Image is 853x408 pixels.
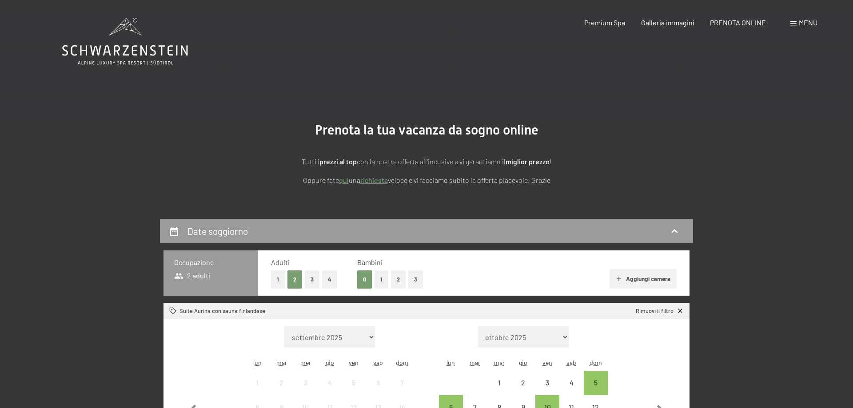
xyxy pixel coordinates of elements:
abbr: sabato [566,359,576,366]
abbr: martedì [276,359,287,366]
strong: prezzi al top [319,157,357,166]
div: Suite Aurina con sauna finlandese [169,307,265,315]
a: PRENOTA ONLINE [710,18,766,27]
div: 2 [512,379,534,401]
div: 1 [488,379,510,401]
div: 4 [319,379,341,401]
div: 3 [295,379,317,401]
span: Prenota la tua vacanza da sogno online [315,122,538,138]
div: Thu Sep 04 2025 [318,371,342,395]
svg: Camera [169,307,177,315]
div: 5 [585,379,607,401]
abbr: sabato [373,359,383,366]
div: arrivo/check-in non effettuabile [269,371,293,395]
div: Fri Oct 03 2025 [535,371,559,395]
a: Galleria immagini [641,18,694,27]
div: Tue Sep 02 2025 [269,371,293,395]
h2: Date soggiorno [187,226,248,237]
button: 3 [408,270,423,289]
a: Rimuovi il filtro [636,307,684,315]
abbr: mercoledì [494,359,505,366]
button: Aggiungi camera [610,269,677,289]
button: 3 [305,270,319,289]
span: Adulti [271,258,290,266]
p: Tutti i con la nostra offerta all'incusive e vi garantiamo il ! [204,156,649,167]
button: 4 [322,270,337,289]
a: richiesta [360,176,388,184]
abbr: domenica [396,359,408,366]
div: Wed Sep 03 2025 [294,371,318,395]
div: arrivo/check-in possibile [584,371,608,395]
span: Bambini [357,258,383,266]
div: arrivo/check-in non effettuabile [487,371,511,395]
div: Fri Sep 05 2025 [342,371,366,395]
div: arrivo/check-in non effettuabile [318,371,342,395]
abbr: domenica [590,359,602,366]
div: 2 [270,379,292,401]
div: 1 [246,379,268,401]
abbr: lunedì [446,359,455,366]
div: arrivo/check-in non effettuabile [245,371,269,395]
div: 3 [536,379,558,401]
div: Sat Oct 04 2025 [559,371,583,395]
div: 5 [343,379,365,401]
button: 0 [357,270,372,289]
div: Sat Sep 06 2025 [366,371,390,395]
strong: miglior prezzo [506,157,550,166]
abbr: venerdì [542,359,552,366]
abbr: giovedì [326,359,334,366]
div: arrivo/check-in non effettuabile [511,371,535,395]
div: arrivo/check-in non effettuabile [390,371,414,395]
div: arrivo/check-in non effettuabile [559,371,583,395]
abbr: lunedì [253,359,262,366]
div: Mon Sep 01 2025 [245,371,269,395]
button: 2 [391,270,406,289]
div: Sun Oct 05 2025 [584,371,608,395]
abbr: giovedì [519,359,527,366]
div: 4 [560,379,582,401]
div: Sun Sep 07 2025 [390,371,414,395]
div: Thu Oct 02 2025 [511,371,535,395]
abbr: martedì [470,359,480,366]
div: arrivo/check-in non effettuabile [342,371,366,395]
a: quì [339,176,349,184]
span: 2 adulti [174,271,210,281]
a: Premium Spa [584,18,625,27]
span: Menu [799,18,817,27]
button: 1 [375,270,388,289]
abbr: venerdì [349,359,359,366]
button: 2 [287,270,302,289]
div: 6 [367,379,389,401]
abbr: mercoledì [300,359,311,366]
div: arrivo/check-in non effettuabile [366,371,390,395]
div: arrivo/check-in non effettuabile [535,371,559,395]
div: arrivo/check-in non effettuabile [294,371,318,395]
div: Wed Oct 01 2025 [487,371,511,395]
h3: Occupazione [174,257,247,267]
div: 7 [391,379,413,401]
p: Oppure fate una veloce e vi facciamo subito la offerta piacevole. Grazie [204,174,649,186]
button: 1 [271,270,285,289]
